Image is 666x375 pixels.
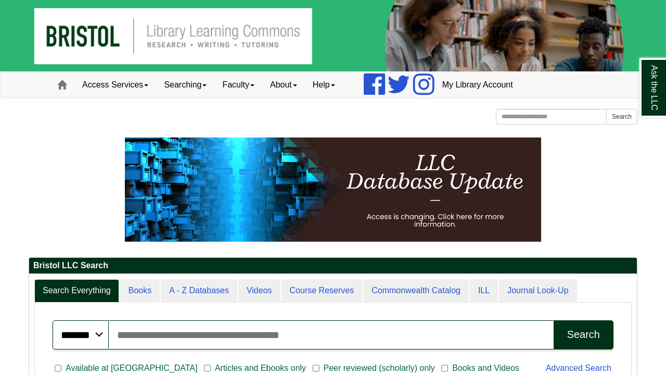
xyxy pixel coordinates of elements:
[61,362,201,374] span: Available at [GEOGRAPHIC_DATA]
[363,279,469,303] a: Commonwealth Catalog
[441,364,448,373] input: Books and Videos
[470,279,498,303] a: ILL
[554,320,613,349] button: Search
[448,362,523,374] span: Books and Videos
[305,72,343,98] a: Help
[34,279,119,303] a: Search Everything
[262,72,305,98] a: About
[606,109,637,124] button: Search
[546,364,611,372] a: Advanced Search
[74,72,156,98] a: Access Services
[55,364,61,373] input: Available at [GEOGRAPHIC_DATA]
[281,279,363,303] a: Course Reserves
[120,279,160,303] a: Books
[29,258,637,274] h2: Bristol LLC Search
[214,72,262,98] a: Faculty
[319,362,439,374] span: Peer reviewed (scholarly) only
[161,279,237,303] a: A - Z Databases
[313,364,319,373] input: Peer reviewed (scholarly) only
[204,364,211,373] input: Articles and Ebooks only
[156,72,214,98] a: Searching
[125,137,541,242] img: HTML tutorial
[211,362,310,374] span: Articles and Ebooks only
[499,279,577,303] a: Journal Look-Up
[434,72,521,98] a: My Library Account
[238,279,280,303] a: Videos
[567,329,600,341] div: Search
